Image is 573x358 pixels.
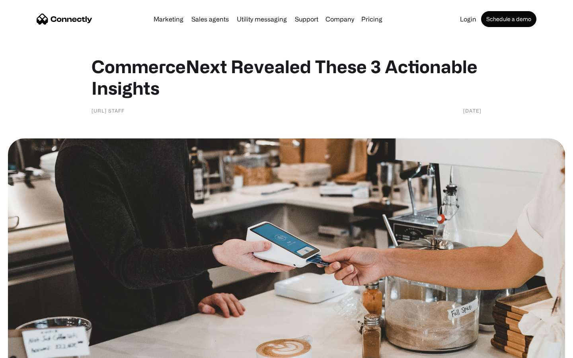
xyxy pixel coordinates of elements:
[234,16,290,22] a: Utility messaging
[325,14,354,25] div: Company
[16,344,48,355] ul: Language list
[358,16,386,22] a: Pricing
[188,16,232,22] a: Sales agents
[481,11,536,27] a: Schedule a demo
[92,56,481,99] h1: CommerceNext Revealed These 3 Actionable Insights
[292,16,322,22] a: Support
[8,344,48,355] aside: Language selected: English
[92,107,125,115] div: [URL] Staff
[463,107,481,115] div: [DATE]
[150,16,187,22] a: Marketing
[457,16,479,22] a: Login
